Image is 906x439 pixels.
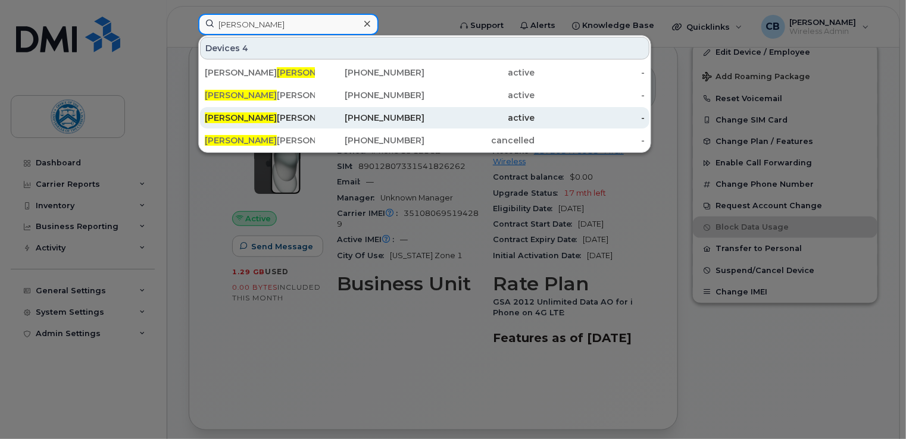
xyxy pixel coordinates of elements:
[200,84,649,106] a: [PERSON_NAME][PERSON_NAME][PHONE_NUMBER]active-
[205,112,277,123] span: [PERSON_NAME]
[277,67,349,78] span: [PERSON_NAME]
[854,387,897,430] iframe: Messenger Launcher
[205,135,277,146] span: [PERSON_NAME]
[315,67,425,79] div: [PHONE_NUMBER]
[425,134,535,146] div: cancelled
[205,90,277,101] span: [PERSON_NAME]
[242,42,248,54] span: 4
[315,134,425,146] div: [PHONE_NUMBER]
[205,134,315,146] div: [PERSON_NAME]
[200,107,649,128] a: [PERSON_NAME][PERSON_NAME][PHONE_NUMBER]active-
[205,67,315,79] div: [PERSON_NAME]
[198,14,379,35] input: Find something...
[205,89,315,101] div: [PERSON_NAME]
[200,62,649,83] a: [PERSON_NAME][PERSON_NAME][PHONE_NUMBER]active-
[425,112,535,124] div: active
[535,134,645,146] div: -
[315,89,425,101] div: [PHONE_NUMBER]
[425,89,535,101] div: active
[425,67,535,79] div: active
[200,37,649,59] div: Devices
[535,67,645,79] div: -
[200,130,649,151] a: [PERSON_NAME][PERSON_NAME][PHONE_NUMBER]cancelled-
[535,112,645,124] div: -
[535,89,645,101] div: -
[205,112,315,124] div: [PERSON_NAME]
[315,112,425,124] div: [PHONE_NUMBER]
